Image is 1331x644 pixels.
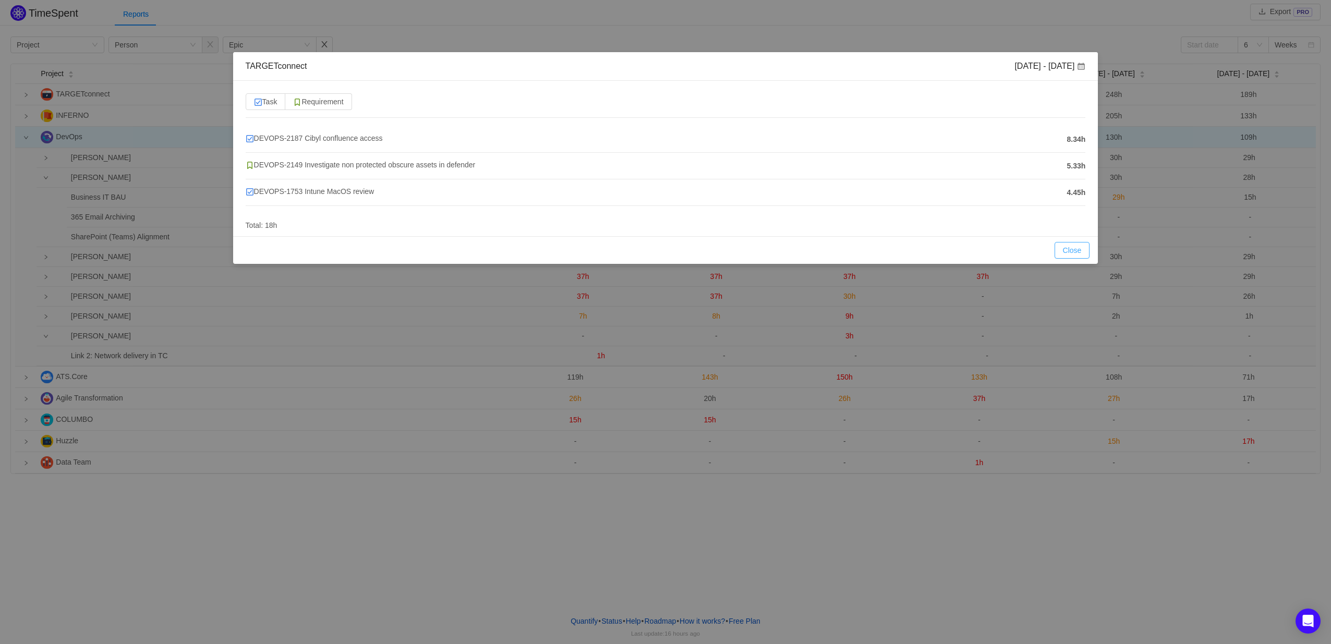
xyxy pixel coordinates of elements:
[254,98,277,106] span: Task
[246,161,476,169] span: DEVOPS-2149 Investigate non protected obscure assets in defender
[1067,187,1086,198] span: 4.45h
[246,187,374,196] span: DEVOPS-1753 Intune MacOS review
[246,134,383,142] span: DEVOPS-2187 Cibyl confluence access
[1067,134,1086,145] span: 8.34h
[246,221,277,229] span: Total: 18h
[1055,242,1090,259] button: Close
[293,98,343,106] span: Requirement
[1296,609,1321,634] div: Open Intercom Messenger
[246,135,254,143] img: 10318
[1014,60,1085,72] div: [DATE] - [DATE]
[1067,161,1086,172] span: 5.33h
[254,98,262,106] img: 10318
[293,98,301,106] img: 10315
[246,60,307,72] div: TARGETconnect
[246,161,254,169] img: 10315
[246,188,254,196] img: 10318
